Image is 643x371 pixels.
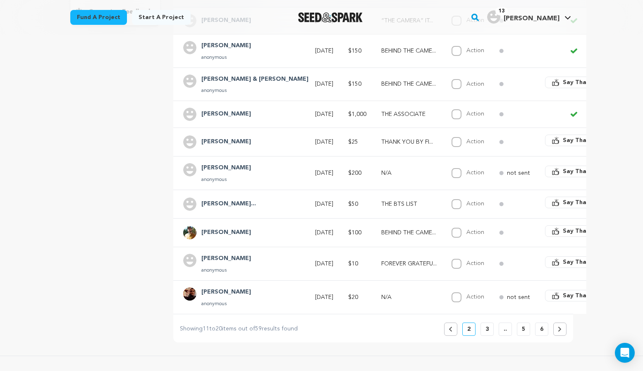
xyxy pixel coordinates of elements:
[545,135,603,146] button: Say Thanks
[215,326,222,332] span: 20
[348,139,358,145] span: $25
[201,301,251,307] p: anonymous
[485,9,573,24] a: Steve S.'s Profile
[348,170,361,176] span: $200
[467,325,471,333] p: 2
[381,110,437,118] p: THE ASSOCIATE
[504,15,559,22] span: [PERSON_NAME]
[504,325,507,333] p: ..
[507,293,530,301] p: not sent
[381,200,437,208] p: THE BTS LIST
[381,260,437,268] p: FOREVER GRATEFUL
[348,201,358,207] span: $50
[466,139,484,145] label: Action
[466,294,484,300] label: Action
[201,41,251,51] h4: Terri Fletcher
[183,75,196,88] img: user.png
[381,293,437,301] p: N/A
[545,77,603,88] button: Say Thanks
[183,163,196,176] img: user.png
[70,10,127,25] a: Fund a project
[315,138,333,146] p: [DATE]
[315,260,333,268] p: [DATE]
[180,324,298,334] p: Showing to items out of results found
[466,201,484,207] label: Action
[517,323,530,336] button: 5
[183,287,196,301] img: 1b6eff090680ed13.jpg
[201,137,251,147] h4: Eric Simle
[315,229,333,237] p: [DATE]
[563,258,596,266] span: Say Thanks
[201,75,308,84] h4: Jill & Bob
[381,169,437,177] p: N/A
[348,261,358,267] span: $10
[563,136,596,145] span: Say Thanks
[563,167,596,176] span: Say Thanks
[466,111,484,117] label: Action
[183,108,196,121] img: user.png
[466,170,484,176] label: Action
[507,169,530,177] p: not sent
[298,12,363,22] img: Seed&Spark Logo Dark Mode
[203,326,209,332] span: 11
[545,256,603,268] button: Say Thanks
[348,48,361,54] span: $150
[201,176,251,183] p: anonymous
[298,12,363,22] a: Seed&Spark Homepage
[315,293,333,301] p: [DATE]
[201,267,251,274] p: anonymous
[255,326,262,332] span: 59
[381,229,437,237] p: BEHIND THE CAMERA
[315,80,333,88] p: [DATE]
[485,325,489,333] p: 3
[563,291,596,300] span: Say Thanks
[183,198,196,211] img: user.png
[183,41,196,54] img: user.png
[348,111,366,117] span: $1,000
[201,87,308,94] p: anonymous
[201,287,251,297] h4: Hoku Uchiyama
[348,81,361,87] span: $150
[545,197,603,208] button: Say Thanks
[540,325,543,333] p: 6
[563,198,596,207] span: Say Thanks
[201,254,251,264] h4: Sandy Hitchcock
[545,225,603,237] button: Say Thanks
[381,80,437,88] p: BEHIND THE CAMERA
[499,323,512,336] button: ..
[462,323,476,336] button: 2
[480,323,494,336] button: 3
[466,48,484,53] label: Action
[495,7,508,15] span: 13
[545,290,603,301] button: Say Thanks
[201,228,251,238] h4: Trevor Clifford
[615,343,635,363] div: Open Intercom Messenger
[348,230,361,236] span: $100
[545,166,603,177] button: Say Thanks
[466,229,484,235] label: Action
[381,138,437,146] p: THANK YOU BY FILM
[487,10,559,24] div: Steve S.'s Profile
[535,323,548,336] button: 6
[466,81,484,87] label: Action
[466,260,484,266] label: Action
[487,10,500,24] img: user.png
[183,226,196,239] img: 4512c86a858075ae.png
[183,135,196,149] img: user.png
[563,78,596,87] span: Say Thanks
[522,325,525,333] p: 5
[132,10,191,25] a: Start a project
[315,47,333,55] p: [DATE]
[201,199,256,209] h4: Hannah McKechnie
[315,110,333,118] p: [DATE]
[315,169,333,177] p: [DATE]
[183,254,196,267] img: user.png
[485,9,573,26] span: Steve S.'s Profile
[381,47,437,55] p: BEHIND THE CAMERA
[563,227,596,235] span: Say Thanks
[315,200,333,208] p: [DATE]
[348,294,358,300] span: $20
[201,163,251,173] h4: Douglas Haigh
[201,109,251,119] h4: John R Sasaki
[201,54,251,61] p: anonymous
